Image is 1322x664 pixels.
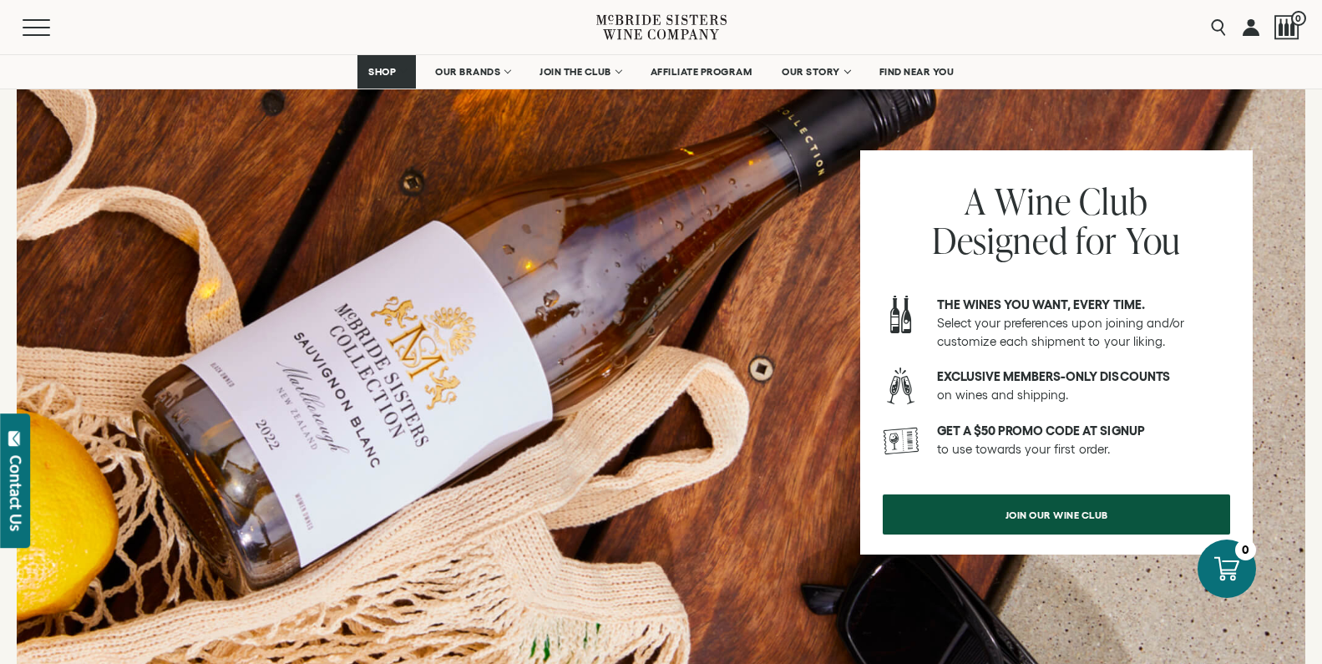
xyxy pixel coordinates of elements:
span: You [1126,215,1182,265]
p: on wines and shipping. [937,367,1230,404]
p: to use towards your first order. [937,422,1230,459]
span: Designed [932,215,1068,265]
strong: Exclusive members-only discounts [937,369,1170,383]
strong: The wines you want, every time. [937,297,1145,312]
span: OUR STORY [782,66,840,78]
span: OUR BRANDS [435,66,500,78]
a: OUR STORY [771,55,860,89]
span: AFFILIATE PROGRAM [651,66,752,78]
span: for [1076,215,1117,265]
a: JOIN THE CLUB [529,55,631,89]
a: AFFILIATE PROGRAM [640,55,763,89]
strong: GET A $50 PROMO CODE AT SIGNUP [937,423,1145,438]
span: SHOP [368,66,397,78]
div: 0 [1235,540,1256,560]
span: Join our wine club [976,499,1137,531]
span: JOIN THE CLUB [539,66,611,78]
p: Select your preferences upon joining and/or customize each shipment to your liking. [937,296,1230,351]
a: SHOP [357,55,416,89]
span: 0 [1291,11,1306,26]
div: Contact Us [8,455,24,531]
span: A [965,176,986,226]
a: OUR BRANDS [424,55,520,89]
button: Mobile Menu Trigger [23,19,83,36]
a: Join our wine club [883,494,1230,535]
span: Club [1079,176,1147,226]
span: Wine [995,176,1071,226]
span: FIND NEAR YOU [879,66,955,78]
a: FIND NEAR YOU [869,55,965,89]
